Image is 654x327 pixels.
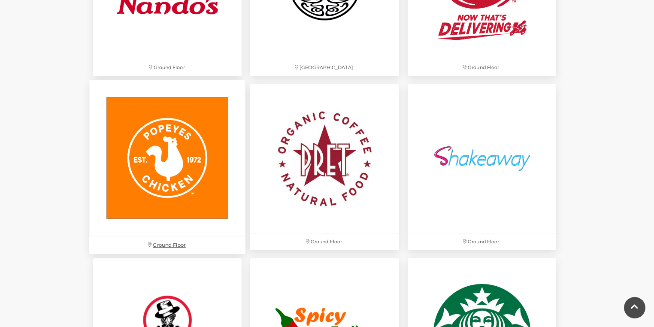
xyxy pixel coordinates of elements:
[408,233,556,250] p: Ground Floor
[85,76,250,259] a: Ground Floor
[246,80,403,254] a: Ground Floor
[250,59,399,76] p: [GEOGRAPHIC_DATA]
[408,59,556,76] p: Ground Floor
[93,59,242,76] p: Ground Floor
[403,80,560,254] a: Ground Floor
[250,233,399,250] p: Ground Floor
[89,236,245,254] p: Ground Floor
